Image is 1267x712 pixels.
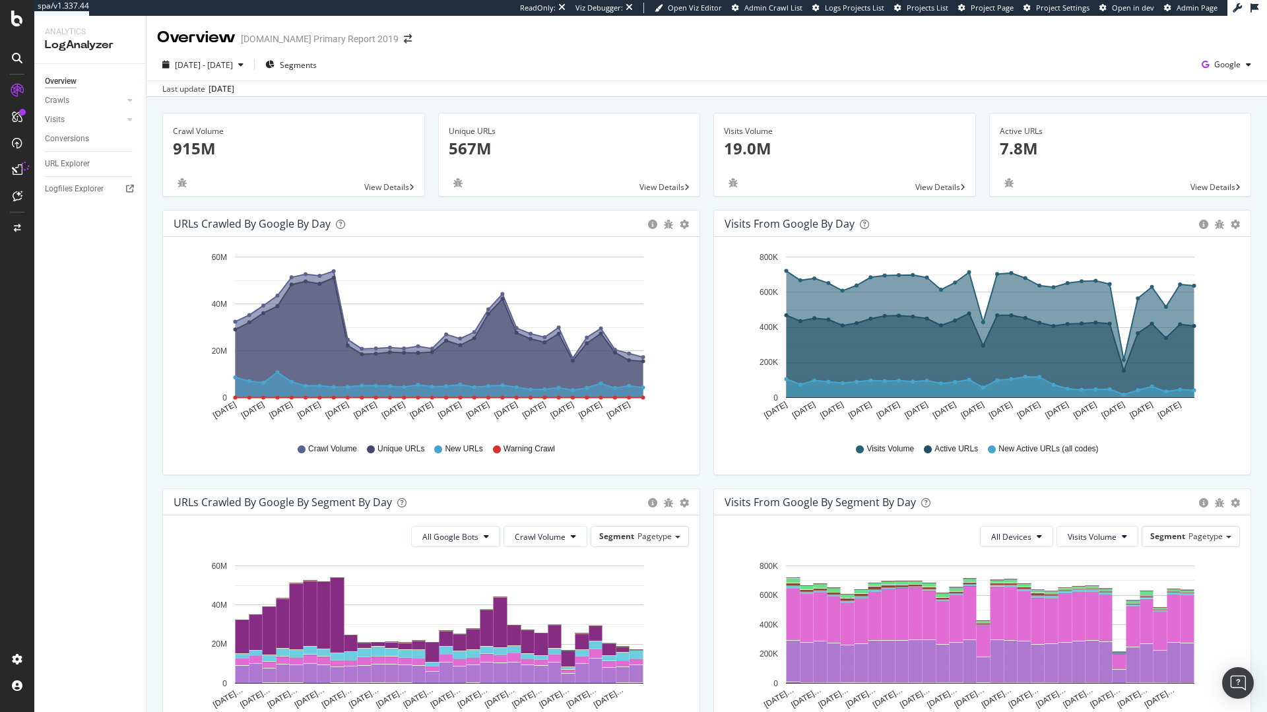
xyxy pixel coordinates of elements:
div: bug [449,178,467,187]
a: Crawls [45,94,123,108]
text: 200K [760,649,778,659]
div: bug [664,220,673,229]
text: [DATE] [211,400,238,420]
button: Visits Volume [1056,526,1138,547]
text: 0 [222,393,227,403]
text: [DATE] [549,400,575,420]
text: 400K [760,620,778,630]
span: Unique URLs [377,443,424,455]
text: [DATE] [791,400,817,420]
a: Logfiles Explorer [45,182,137,196]
span: Segment [1150,531,1185,542]
span: Segment [599,531,634,542]
text: [DATE] [268,400,294,420]
text: [DATE] [436,400,463,420]
div: gear [680,220,689,229]
div: A chart. [174,247,684,431]
span: Active URLs [934,443,978,455]
text: [DATE] [903,400,929,420]
span: Visits Volume [1068,531,1117,542]
button: [DATE] - [DATE] [157,54,249,75]
text: [DATE] [1100,400,1126,420]
text: 20M [212,346,227,356]
text: [DATE] [493,400,519,420]
text: [DATE] [324,400,350,420]
text: [DATE] [352,400,378,420]
span: Open in dev [1112,3,1154,13]
a: Projects List [894,3,948,13]
div: Unique URLs [449,125,690,137]
div: arrow-right-arrow-left [404,34,412,44]
div: Overview [157,26,236,49]
div: Visits Volume [724,125,965,137]
a: Admin Page [1164,3,1218,13]
a: Overview [45,75,137,88]
text: 40M [212,300,227,309]
svg: A chart. [174,558,684,711]
span: Segments [280,59,317,71]
div: Crawls [45,94,69,108]
span: Warning Crawl [504,443,555,455]
button: Segments [260,54,322,75]
span: Project Settings [1036,3,1089,13]
div: [DATE] [209,83,234,95]
div: Visits [45,113,65,127]
a: Project Page [958,3,1014,13]
text: [DATE] [408,400,435,420]
text: [DATE] [1044,400,1070,420]
p: 915M [173,137,414,160]
text: [DATE] [1016,400,1042,420]
div: gear [680,498,689,507]
a: Conversions [45,132,137,146]
text: [DATE] [819,400,845,420]
div: circle-info [648,220,657,229]
text: [DATE] [847,400,873,420]
text: 0 [773,679,778,688]
div: Active URLs [1000,125,1241,137]
svg: A chart. [725,558,1235,711]
button: All Devices [980,526,1053,547]
span: View Details [915,181,960,193]
div: bug [1215,498,1224,507]
div: circle-info [1199,498,1208,507]
div: Conversions [45,132,89,146]
span: View Details [639,181,684,193]
text: 0 [222,679,227,688]
div: Last update [162,83,234,95]
a: Visits [45,113,123,127]
span: Project Page [971,3,1014,13]
text: 800K [760,562,778,571]
span: Pagetype [1188,531,1223,542]
div: Viz Debugger: [575,3,623,13]
text: [DATE] [875,400,901,420]
span: Crawl Volume [308,443,357,455]
span: View Details [1190,181,1235,193]
text: [DATE] [931,400,958,420]
text: [DATE] [465,400,491,420]
a: Admin Crawl List [732,3,802,13]
text: [DATE] [1156,400,1183,420]
text: 600K [760,288,778,297]
div: gear [1231,498,1240,507]
div: LogAnalyzer [45,38,135,53]
button: All Google Bots [411,526,500,547]
div: URL Explorer [45,157,90,171]
div: gear [1231,220,1240,229]
span: New Active URLs (all codes) [998,443,1098,455]
text: [DATE] [605,400,632,420]
text: 60M [212,253,227,262]
div: Open Intercom Messenger [1222,667,1254,699]
text: 400K [760,323,778,332]
span: All Google Bots [422,531,478,542]
div: bug [173,178,191,187]
span: Pagetype [637,531,672,542]
span: Admin Crawl List [744,3,802,13]
div: Logfiles Explorer [45,182,104,196]
span: Visits Volume [866,443,914,455]
button: Google [1196,54,1256,75]
text: [DATE] [296,400,322,420]
span: [DATE] - [DATE] [175,59,233,71]
a: Open in dev [1099,3,1154,13]
div: ReadOnly: [520,3,556,13]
